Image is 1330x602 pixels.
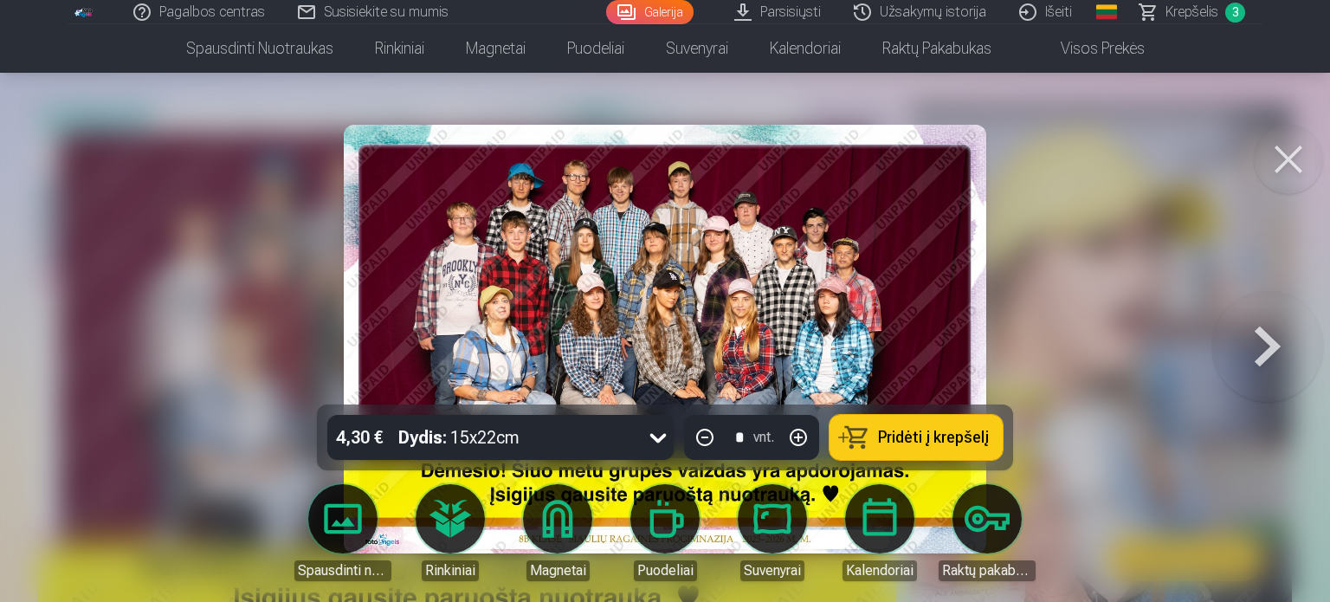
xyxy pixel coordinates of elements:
a: Raktų pakabukas [939,484,1036,581]
a: Raktų pakabukas [862,24,1012,73]
div: Suvenyrai [740,560,804,581]
span: 3 [1225,3,1245,23]
div: vnt. [753,427,774,448]
strong: Dydis : [398,425,447,450]
div: 4,30 € [327,415,391,460]
a: Puodeliai [617,484,713,581]
div: Puodeliai [634,560,697,581]
a: Spausdinti nuotraukas [294,484,391,581]
a: Visos prekės [1012,24,1165,73]
div: Spausdinti nuotraukas [294,560,391,581]
a: Kalendoriai [749,24,862,73]
div: Magnetai [526,560,590,581]
span: Krepšelis [1165,2,1218,23]
a: Kalendoriai [831,484,928,581]
a: Suvenyrai [724,484,821,581]
div: Raktų pakabukas [939,560,1036,581]
span: Pridėti į krepšelį [878,430,989,445]
a: Rinkiniai [402,484,499,581]
img: /fa2 [74,7,94,17]
a: Spausdinti nuotraukas [165,24,354,73]
div: 15x22cm [398,415,520,460]
button: Pridėti į krepšelį [830,415,1003,460]
div: Kalendoriai [843,560,917,581]
a: Rinkiniai [354,24,445,73]
a: Suvenyrai [645,24,749,73]
a: Magnetai [445,24,546,73]
a: Puodeliai [546,24,645,73]
div: Rinkiniai [422,560,479,581]
a: Magnetai [509,484,606,581]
